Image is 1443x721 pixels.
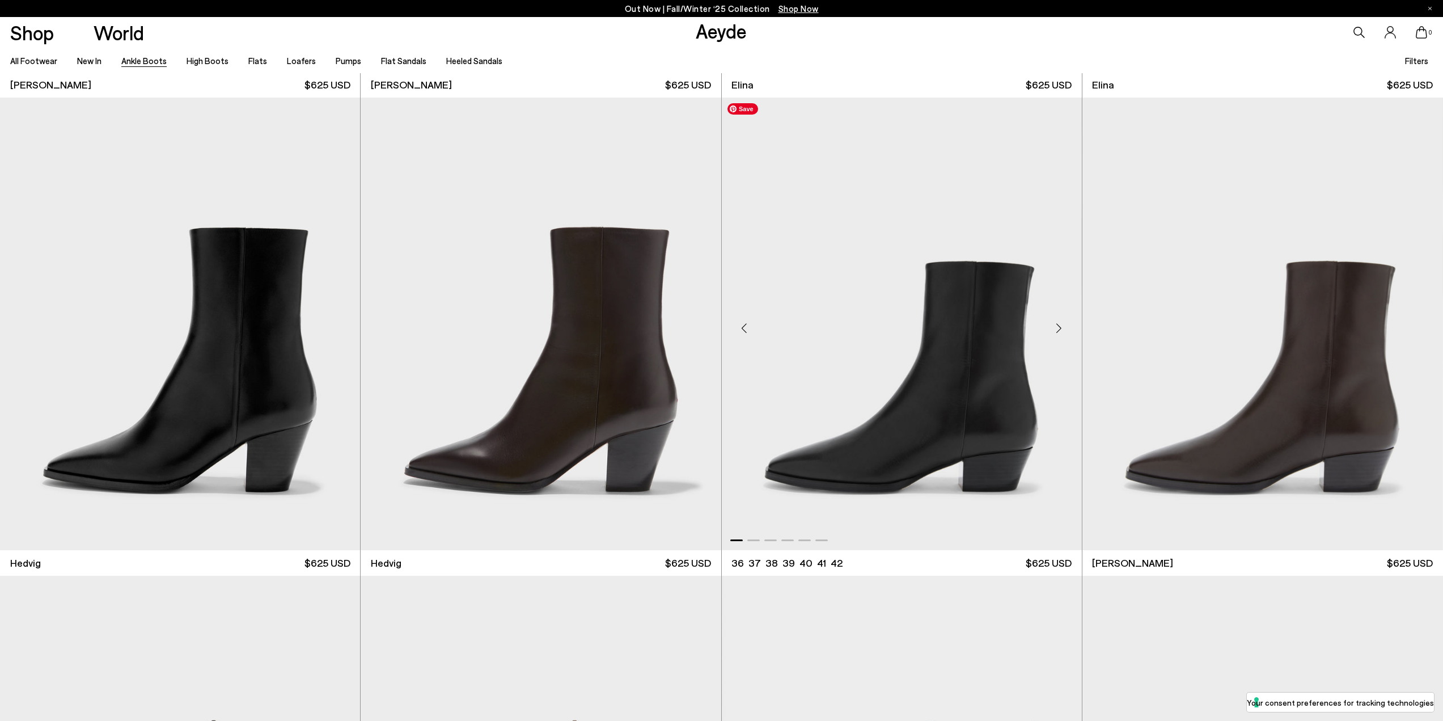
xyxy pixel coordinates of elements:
a: Heeled Sandals [446,56,502,66]
a: Elina $625 USD [722,72,1082,98]
a: Shop [10,23,54,43]
span: 0 [1427,29,1433,36]
div: 1 / 6 [722,98,1082,550]
a: New In [77,56,101,66]
a: Pumps [336,56,361,66]
li: 37 [748,556,761,570]
span: Hedvig [371,556,401,570]
span: $625 USD [304,556,350,570]
li: 41 [817,556,826,570]
a: World [94,23,144,43]
span: Hedvig [10,556,41,570]
span: $625 USD [304,78,350,92]
span: $625 USD [665,556,711,570]
img: Baba Pointed Cowboy Boots [722,98,1082,550]
div: Next slide [1042,311,1076,345]
div: Previous slide [727,311,761,345]
span: Save [727,103,758,115]
div: 2 / 6 [1082,98,1442,550]
a: 6 / 6 1 / 6 2 / 6 3 / 6 4 / 6 5 / 6 6 / 6 1 / 6 Next slide Previous slide [1082,98,1443,550]
span: $625 USD [665,78,711,92]
span: Elina [731,78,754,92]
a: Elina $625 USD [1082,72,1443,98]
span: $625 USD [1387,556,1433,570]
a: 0 [1416,26,1427,39]
span: [PERSON_NAME] [1092,556,1173,570]
a: Loafers [287,56,316,66]
span: $625 USD [1026,78,1072,92]
li: 40 [799,556,813,570]
span: $625 USD [1387,78,1433,92]
a: High Boots [187,56,228,66]
a: All Footwear [10,56,57,66]
label: Your consent preferences for tracking technologies [1247,697,1434,709]
a: Hedvig $625 USD [361,550,721,576]
div: 1 / 6 [1082,98,1443,550]
img: Baba Pointed Cowboy Boots [1082,98,1443,550]
img: Baba Pointed Cowboy Boots [1082,98,1442,550]
a: 36 37 38 39 40 41 42 $625 USD [722,550,1082,576]
span: Navigate to /collections/new-in [778,3,819,14]
li: 38 [765,556,778,570]
a: Flats [248,56,267,66]
ul: variant [731,556,839,570]
p: Out Now | Fall/Winter ‘25 Collection [625,2,819,16]
a: Aeyde [696,19,747,43]
span: Filters [1405,56,1428,66]
img: Hedvig Cowboy Ankle Boots [361,98,721,550]
span: [PERSON_NAME] [10,78,91,92]
a: [PERSON_NAME] $625 USD [1082,550,1443,576]
a: Flat Sandals [381,56,426,66]
li: 42 [831,556,843,570]
a: 6 / 6 1 / 6 2 / 6 3 / 6 4 / 6 5 / 6 6 / 6 1 / 6 Next slide Previous slide [722,98,1082,550]
span: $625 USD [1026,556,1072,570]
span: Elina [1092,78,1114,92]
li: 39 [782,556,795,570]
button: Your consent preferences for tracking technologies [1247,693,1434,712]
li: 36 [731,556,744,570]
a: [PERSON_NAME] $625 USD [361,72,721,98]
a: Ankle Boots [121,56,167,66]
span: [PERSON_NAME] [371,78,452,92]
